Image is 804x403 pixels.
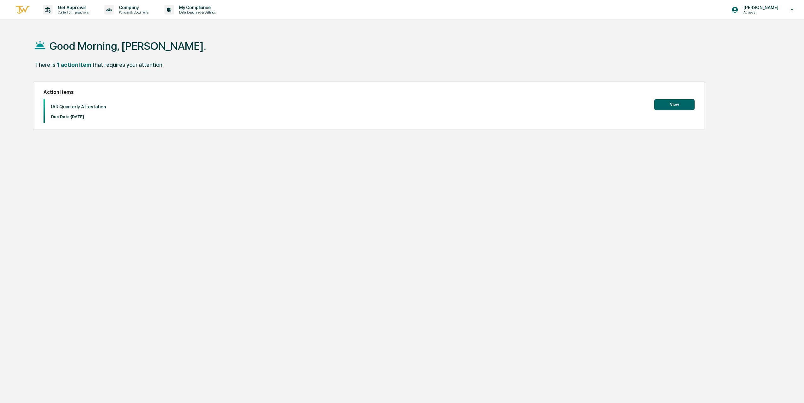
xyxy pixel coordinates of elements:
p: Data, Deadlines & Settings [174,10,219,14]
p: Policies & Documents [114,10,152,14]
p: My Compliance [174,5,219,10]
button: View [654,99,695,110]
p: Advisors [738,10,782,14]
div: There is [35,61,55,68]
p: [PERSON_NAME] [738,5,782,10]
a: View [654,101,695,107]
h1: Good Morning, [PERSON_NAME]. [50,40,206,52]
p: Get Approval [53,5,92,10]
img: logo [15,5,30,15]
h2: Action Items [44,89,695,95]
div: 1 action item [57,61,91,68]
p: Due Date: [DATE] [51,114,106,119]
p: Content & Transactions [53,10,92,14]
p: IAR Quarterly Attestation [51,104,106,110]
div: that requires your attention. [92,61,164,68]
p: Company [114,5,152,10]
